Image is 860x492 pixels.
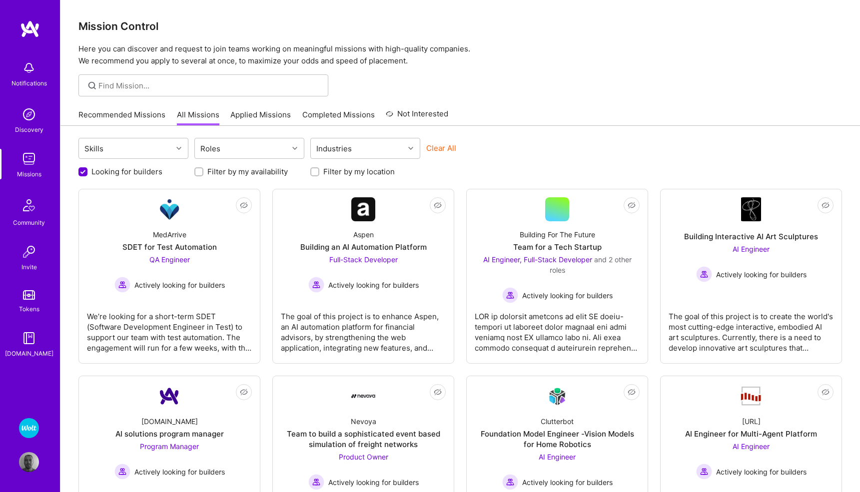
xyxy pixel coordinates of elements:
[157,197,181,221] img: Company Logo
[684,231,818,242] div: Building Interactive AI Art Sculptures
[822,388,830,396] i: icon EyeClosed
[408,146,413,151] i: icon Chevron
[78,109,165,126] a: Recommended Missions
[353,229,374,240] div: Aspen
[198,141,223,156] div: Roles
[351,394,375,398] img: Company Logo
[281,197,446,355] a: Company LogoAspenBuilding an AI Automation PlatformFull-Stack Developer Actively looking for buil...
[122,242,217,252] div: SDET for Test Automation
[240,388,248,396] i: icon EyeClosed
[134,467,225,477] span: Actively looking for builders
[78,43,842,67] p: Here you can discover and request to join teams working on meaningful missions with high-quality ...
[742,416,761,427] div: [URL]
[91,166,162,177] label: Looking for builders
[15,124,43,135] div: Discovery
[716,467,807,477] span: Actively looking for builders
[292,146,297,151] i: icon Chevron
[669,197,834,355] a: Company LogoBuilding Interactive AI Art SculpturesAI Engineer Actively looking for buildersActive...
[157,384,181,408] img: Company Logo
[483,255,592,264] span: AI Engineer, Full-Stack Developer
[541,416,574,427] div: Clutterbot
[21,262,37,272] div: Invite
[339,453,388,461] span: Product Owner
[522,290,613,301] span: Actively looking for builders
[17,193,41,217] img: Community
[141,416,198,427] div: [DOMAIN_NAME]
[685,429,817,439] div: AI Engineer for Multi-Agent Platform
[153,229,186,240] div: MedArrive
[351,416,376,427] div: Nevoya
[19,418,39,438] img: Wolt - Fintech: Payments Expansion Team
[300,242,427,252] div: Building an AI Automation Platform
[17,169,41,179] div: Missions
[78,20,842,32] h3: Mission Control
[11,78,47,88] div: Notifications
[822,201,830,209] i: icon EyeClosed
[426,143,456,153] button: Clear All
[716,269,807,280] span: Actively looking for builders
[329,255,398,264] span: Full-Stack Developer
[733,442,770,451] span: AI Engineer
[475,429,640,450] div: Foundation Model Engineer -Vision Models for Home Robotics
[19,452,39,472] img: User Avatar
[281,303,446,353] div: The goal of this project is to enhance Aspen, an AI automation platform for financial advisors, b...
[545,385,569,408] img: Company Logo
[207,166,288,177] label: Filter by my availability
[733,245,770,253] span: AI Engineer
[16,452,41,472] a: User Avatar
[302,109,375,126] a: Completed Missions
[323,166,395,177] label: Filter by my location
[628,388,636,396] i: icon EyeClosed
[669,303,834,353] div: The goal of this project is to create the world's most cutting-edge interactive, embodied AI art ...
[308,474,324,490] img: Actively looking for builders
[82,141,106,156] div: Skills
[16,418,41,438] a: Wolt - Fintech: Payments Expansion Team
[434,201,442,209] i: icon EyeClosed
[520,229,595,240] div: Building For The Future
[314,141,354,156] div: Industries
[86,80,98,91] i: icon SearchGrey
[87,303,252,353] div: We’re looking for a short-term SDET (Software Development Engineer in Test) to support our team w...
[741,197,761,221] img: Company Logo
[513,242,602,252] div: Team for a Tech Startup
[240,201,248,209] i: icon EyeClosed
[23,290,35,300] img: tokens
[351,197,375,221] img: Company Logo
[739,386,763,407] img: Company Logo
[308,277,324,293] img: Actively looking for builders
[539,453,576,461] span: AI Engineer
[696,266,712,282] img: Actively looking for builders
[328,280,419,290] span: Actively looking for builders
[19,328,39,348] img: guide book
[114,464,130,480] img: Actively looking for builders
[522,477,613,488] span: Actively looking for builders
[98,80,321,91] input: Find Mission...
[87,197,252,355] a: Company LogoMedArriveSDET for Test AutomationQA Engineer Actively looking for buildersActively lo...
[19,149,39,169] img: teamwork
[134,280,225,290] span: Actively looking for builders
[20,20,40,38] img: logo
[177,109,219,126] a: All Missions
[434,388,442,396] i: icon EyeClosed
[230,109,291,126] a: Applied Missions
[502,474,518,490] img: Actively looking for builders
[475,197,640,355] a: Building For The FutureTeam for a Tech StartupAI Engineer, Full-Stack Developer and 2 other roles...
[13,217,45,228] div: Community
[475,303,640,353] div: LOR ip dolorsit ametcons ad elit SE doeiu-tempori ut laboreet dolor magnaal eni admi veniamq nost...
[5,348,53,359] div: [DOMAIN_NAME]
[386,108,448,126] a: Not Interested
[502,287,518,303] img: Actively looking for builders
[19,242,39,262] img: Invite
[696,464,712,480] img: Actively looking for builders
[19,104,39,124] img: discovery
[281,429,446,450] div: Team to build a sophisticated event based simulation of freight networks
[328,477,419,488] span: Actively looking for builders
[19,304,39,314] div: Tokens
[149,255,190,264] span: QA Engineer
[176,146,181,151] i: icon Chevron
[140,442,199,451] span: Program Manager
[114,277,130,293] img: Actively looking for builders
[628,201,636,209] i: icon EyeClosed
[19,58,39,78] img: bell
[115,429,224,439] div: AI solutions program manager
